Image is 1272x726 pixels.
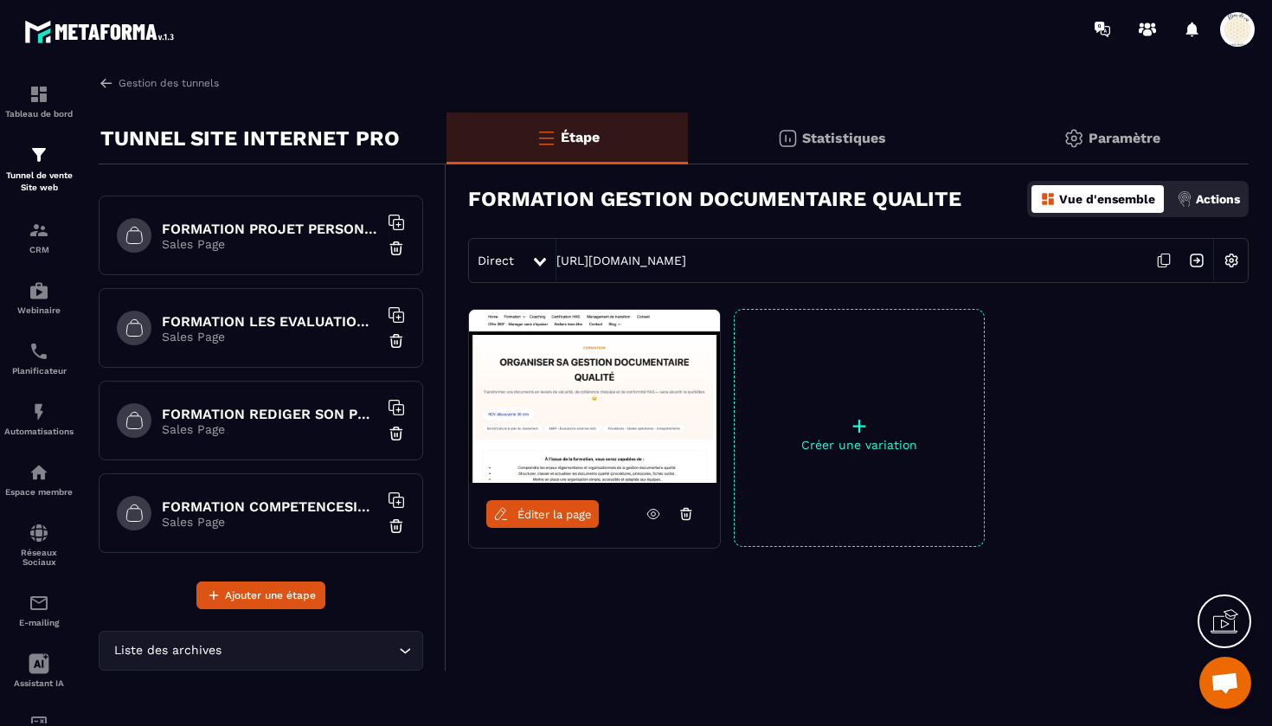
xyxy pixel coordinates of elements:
img: scheduler [29,341,49,362]
span: Direct [478,254,514,267]
h6: FORMATION COMPETENCESIDECEHPAD [162,498,378,515]
img: trash [388,425,405,442]
p: Tableau de bord [4,109,74,119]
img: social-network [29,523,49,543]
a: schedulerschedulerPlanificateur [4,328,74,389]
h3: FORMATION GESTION DOCUMENTAIRE QUALITE [468,187,961,211]
p: + [735,414,984,438]
img: automations [29,462,49,483]
input: Search for option [225,641,395,660]
h6: FORMATION REDIGER SON PROJET D'ETABLISSEMENT CPOM [162,406,378,422]
a: [URL][DOMAIN_NAME] [556,254,686,267]
p: Sales Page [162,422,378,436]
img: logo [24,16,180,48]
h6: FORMATION PROJET PERSONNALISE [162,221,378,237]
img: trash [388,240,405,257]
img: trash [388,517,405,535]
img: formation [29,145,49,165]
a: Gestion des tunnels [99,75,219,91]
span: Éditer la page [517,508,592,521]
p: Réseaux Sociaux [4,548,74,567]
a: formationformationTunnel de vente Site web [4,132,74,207]
a: formationformationCRM [4,207,74,267]
p: Sales Page [162,515,378,529]
img: setting-gr.5f69749f.svg [1063,128,1084,149]
img: automations [29,280,49,301]
a: emailemailE-mailing [4,580,74,640]
img: arrow-next.bcc2205e.svg [1180,244,1213,277]
img: formation [29,220,49,241]
p: Statistiques [802,130,886,146]
a: automationsautomationsEspace membre [4,449,74,510]
div: Ouvrir le chat [1199,657,1251,709]
p: Automatisations [4,427,74,436]
a: social-networksocial-networkRéseaux Sociaux [4,510,74,580]
img: bars-o.4a397970.svg [536,127,556,148]
a: formationformationTableau de bord [4,71,74,132]
p: TUNNEL SITE INTERNET PRO [100,121,400,156]
p: Sales Page [162,237,378,251]
h6: FORMATION LES EVALUATIONS EN SANTE [162,313,378,330]
p: Assistant IA [4,678,74,688]
p: Sales Page [162,330,378,344]
span: Liste des archives [110,641,225,660]
img: image [469,310,720,483]
a: Assistant IA [4,640,74,701]
span: Ajouter une étape [225,587,316,604]
img: setting-w.858f3a88.svg [1215,244,1248,277]
img: stats.20deebd0.svg [777,128,798,149]
img: formation [29,84,49,105]
p: Vue d'ensemble [1059,192,1155,206]
img: dashboard-orange.40269519.svg [1040,191,1056,207]
img: automations [29,402,49,422]
img: arrow [99,75,114,91]
p: Actions [1196,192,1240,206]
p: Espace membre [4,487,74,497]
p: Étape [561,129,600,145]
p: Planificateur [4,366,74,376]
p: CRM [4,245,74,254]
p: Paramètre [1089,130,1160,146]
p: Webinaire [4,305,74,315]
a: automationsautomationsWebinaire [4,267,74,328]
img: actions.d6e523a2.png [1177,191,1192,207]
p: Créer une variation [735,438,984,452]
p: Tunnel de vente Site web [4,170,74,194]
button: Ajouter une étape [196,581,325,609]
div: Search for option [99,631,423,671]
img: trash [388,332,405,350]
img: email [29,593,49,614]
a: automationsautomationsAutomatisations [4,389,74,449]
a: Éditer la page [486,500,599,528]
p: E-mailing [4,618,74,627]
